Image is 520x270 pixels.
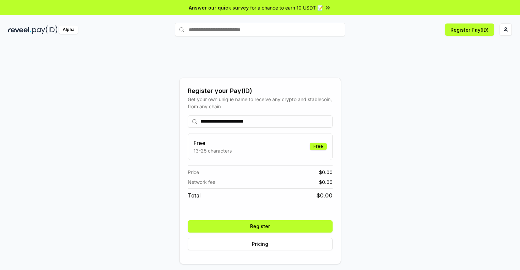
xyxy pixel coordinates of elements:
[194,147,232,154] p: 13-25 characters
[317,191,333,200] span: $ 0.00
[445,23,494,36] button: Register Pay(ID)
[189,4,249,11] span: Answer our quick survey
[188,86,333,96] div: Register your Pay(ID)
[188,169,199,176] span: Price
[32,26,58,34] img: pay_id
[188,220,333,233] button: Register
[59,26,78,34] div: Alpha
[8,26,31,34] img: reveel_dark
[319,178,333,186] span: $ 0.00
[250,4,323,11] span: for a chance to earn 10 USDT 📝
[188,238,333,250] button: Pricing
[188,96,333,110] div: Get your own unique name to receive any crypto and stablecoin, from any chain
[194,139,232,147] h3: Free
[188,178,215,186] span: Network fee
[319,169,333,176] span: $ 0.00
[310,143,327,150] div: Free
[188,191,201,200] span: Total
